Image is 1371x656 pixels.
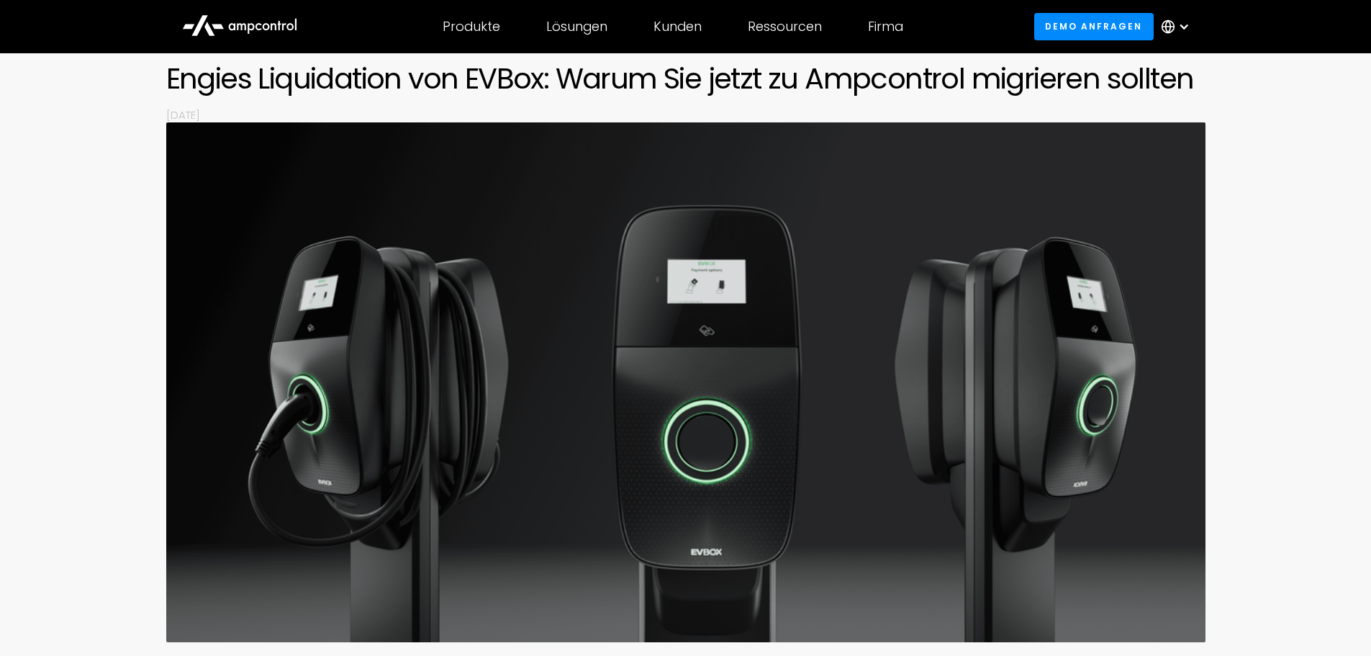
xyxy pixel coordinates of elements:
p: [DATE] [166,107,1205,122]
div: Lösungen [546,19,607,35]
div: Kunden [653,19,702,35]
a: Demo anfragen [1034,13,1154,40]
div: Firma [868,19,903,35]
h1: Engies Liquidation von EVBox: Warum Sie jetzt zu Ampcontrol migrieren sollten [166,61,1205,96]
div: Produkte [443,19,500,35]
div: Ressourcen [748,19,822,35]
